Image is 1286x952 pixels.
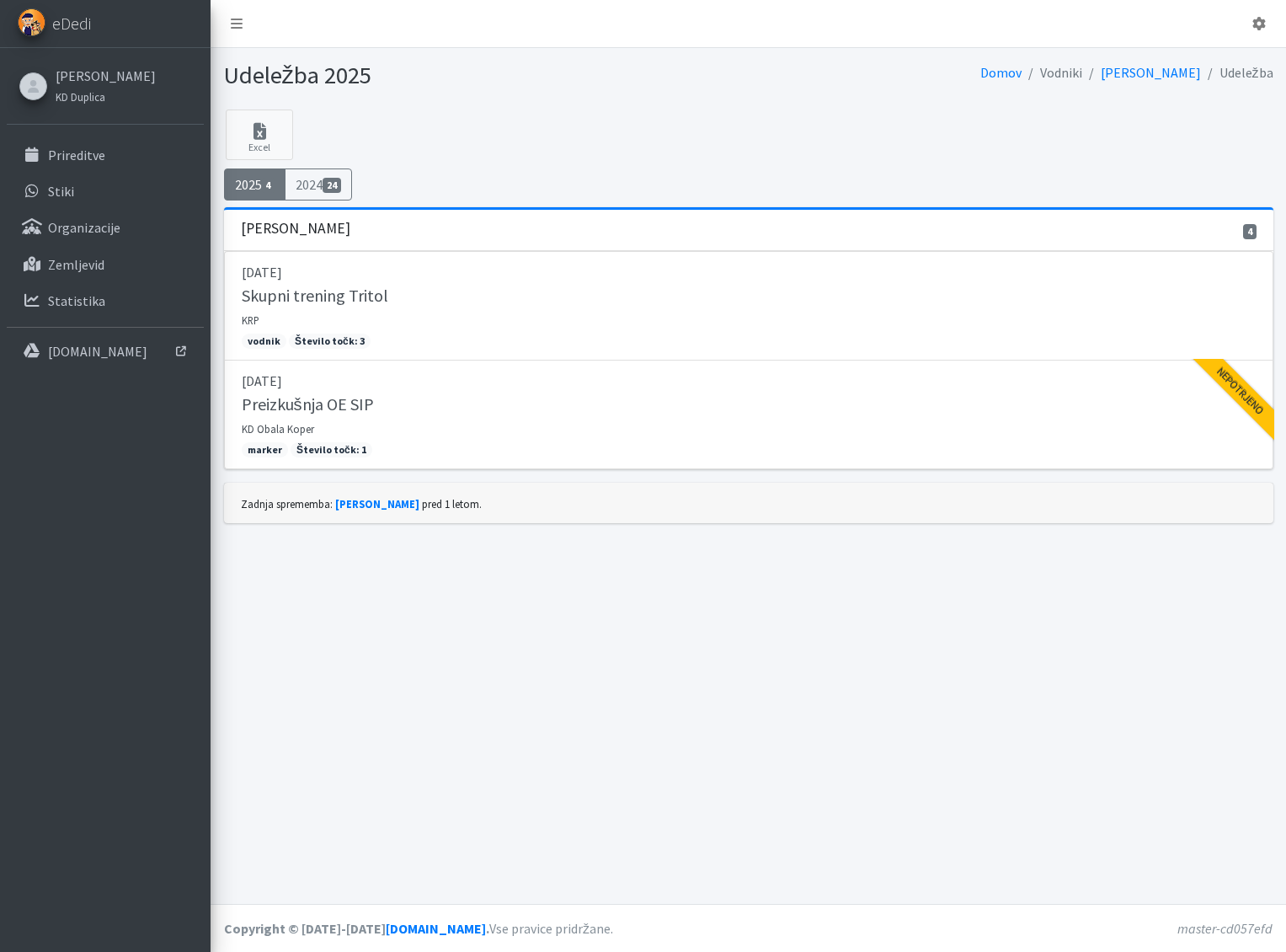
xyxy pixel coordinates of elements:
span: 24 [323,178,341,193]
span: eDedi [52,11,91,36]
a: Zemljevid [7,248,204,281]
small: KD Duplica [56,90,105,104]
small: KRP [242,313,259,327]
a: [DOMAIN_NAME] [386,920,486,937]
small: KD Obala Koper [242,422,314,436]
p: Stiki [48,183,74,200]
a: [PERSON_NAME] [1101,64,1201,81]
a: [DATE] Skupni trening Tritol KRP vodnik Število točk: 3 [224,251,1273,361]
footer: Vse pravice pridržane. [211,904,1286,952]
span: Število točk: 3 [289,334,371,349]
p: [DOMAIN_NAME] [48,343,147,360]
a: Statistika [7,284,204,318]
a: Stiki [7,174,204,208]
h3: [PERSON_NAME] [241,220,350,238]
p: Prireditve [48,147,105,163]
span: Število točk: 1 [291,442,372,457]
a: [DOMAIN_NAME] [7,334,204,368]
a: Excel [226,110,293,160]
a: 202424 [285,168,352,201]
h1: Udeležba 2025 [224,61,743,90]
span: 4 [1243,224,1257,239]
a: [PERSON_NAME] [335,497,419,511]
span: marker [242,442,288,457]
p: Zemljevid [48,256,104,273]
a: Organizacije [7,211,204,244]
p: Statistika [48,292,105,309]
span: vodnik [242,334,286,349]
span: 4 [262,178,275,193]
p: [DATE] [242,371,1256,391]
li: Udeležba [1201,61,1273,85]
h5: Preizkušnja OE SIP [242,394,374,414]
a: Prireditve [7,138,204,172]
li: Vodniki [1022,61,1082,85]
a: 20254 [224,168,286,201]
strong: Copyright © [DATE]-[DATE] . [224,920,489,937]
h5: Skupni trening Tritol [242,286,388,306]
a: [PERSON_NAME] [56,66,156,86]
img: eDedi [18,8,45,36]
a: KD Duplica [56,86,156,106]
p: [DATE] [242,262,1256,282]
small: Zadnja sprememba: pred 1 letom. [241,497,482,511]
em: master-cd057efd [1177,920,1273,937]
a: Domov [980,64,1022,81]
a: [DATE] Preizkušnja OE SIP KD Obala Koper marker Število točk: 1 Nepotrjeno [224,361,1273,469]
p: Organizacije [48,219,120,236]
